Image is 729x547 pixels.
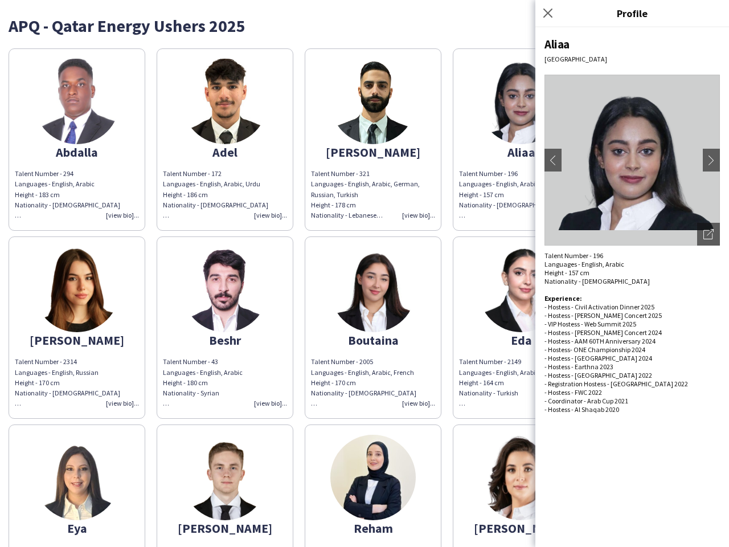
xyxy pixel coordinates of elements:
[330,435,416,520] img: thumb-68b58ad91a3d3.jpeg
[15,368,120,408] span: Languages - English, Russian Height - 170 cm Nationality - [DEMOGRAPHIC_DATA]
[15,523,139,533] div: Eya
[544,55,720,63] div: [GEOGRAPHIC_DATA]
[544,320,636,328] span: - VIP Hostess - Web Summit 2025
[163,147,287,157] div: Adel
[544,75,720,246] img: Crew avatar or photo
[311,169,420,219] span: Talent Number - 321 Languages - English, Arabic, German, Russian, Turkish Height - 178 cm Nationa...
[459,368,563,377] span: Languages - English, Arabic, Turkish
[34,435,120,520] img: thumb-20999c56-5060-4333-9661-14787d279a62.png
[478,59,564,144] img: thumb-0d4337e6-1892-4017-a1cd-84c876770e08.png
[459,335,583,345] div: Eda
[15,335,139,345] div: [PERSON_NAME]
[478,435,564,520] img: thumb-4597d15d-2efd-424b-afc5-2d5196827ed2.png
[311,335,435,345] div: Boutaina
[163,179,260,198] span: Languages - English, Arabic, Urdu Height - 186 cm
[182,59,268,144] img: thumb-6665b35a09934.jpeg
[459,523,583,533] div: [PERSON_NAME]
[544,294,582,303] b: Experience:
[544,362,613,371] span: - Hostess - Earthna 2023
[163,357,243,407] span: Talent Number - 43 Languages - English, Arabic Height - 180 cm Nationality - Syrian
[15,179,95,188] span: Languages - English, Arabic
[163,201,268,209] span: Nationality - [DEMOGRAPHIC_DATA]
[459,378,504,387] span: Height - 164 cm
[311,368,416,408] span: Languages - English, Arabic, French Height - 170 cm Nationality - [DEMOGRAPHIC_DATA]
[459,357,583,367] div: Talent Number - 2149
[544,354,652,362] span: - Hostess - [GEOGRAPHIC_DATA] 2024
[163,523,287,533] div: [PERSON_NAME]
[544,251,650,285] span: Talent Number - 196 Languages - English, Arabic Height - 157 cm Nationality - [DEMOGRAPHIC_DATA]
[459,169,564,219] span: Talent Number - 196 Languages - English, Arabic Height - 157 cm Nationality - [DEMOGRAPHIC_DATA]
[311,357,435,367] div: Talent Number - 2005
[182,435,268,520] img: thumb-ec3047b5-4fb5-48fc-a1c0-6fc59cbcdf6c.png
[459,389,518,397] span: Nationality - Turkish
[535,6,729,21] h3: Profile
[15,190,60,199] span: Height - 183 cm
[478,247,564,332] img: thumb-e1438d06-3729-40c7-a654-10c929cb22c5.png
[330,59,416,144] img: thumb-496e2a89-a99d-47c4-93e3-aa2961131a26.png
[311,147,435,157] div: [PERSON_NAME]
[544,388,720,397] div: - Hostess - FWC 2022
[544,328,662,345] span: - Hostess - [PERSON_NAME] Concert 2024 - Hostess - AAM 60TH Anniversary 2024
[163,335,287,345] div: Beshr
[311,523,435,533] div: Reham
[544,405,619,414] span: - Hostess - Al Shaqab 2020
[544,397,628,405] span: - Coordinator - Arab Cup 2021
[544,294,662,320] span: - Hostess - Civil Activation Dinner 2025 - Hostess - [PERSON_NAME] Concert 2025
[163,169,222,178] span: Talent Number - 172
[697,223,720,246] div: Open photos pop-in
[15,147,139,157] div: Abdalla
[544,345,645,354] span: - Hostess- ONE Championship 2024
[34,247,120,332] img: thumb-b083d176-5831-489b-b25d-683b51895855.png
[9,17,720,34] div: APQ - Qatar Energy Ushers 2025
[34,59,120,144] img: thumb-e61f9c85-7fd5-47f9-b524-67d8794aca7f.png
[15,201,120,209] span: Nationality - [DEMOGRAPHIC_DATA]
[544,379,720,388] div: - Registration Hostess - [GEOGRAPHIC_DATA] 2022
[15,169,73,178] span: Talent Number - 294
[544,36,720,52] div: Aliaa
[15,357,77,366] span: Talent Number - 2314
[459,147,583,157] div: Aliaa
[330,247,416,332] img: thumb-e4113425-5afa-4119-9bfc-ab93567e8ec3.png
[182,247,268,332] img: thumb-76f2cc35-27c9-4841-ba5a-f65f1dcadd36.png
[544,371,720,379] div: - Hostess - [GEOGRAPHIC_DATA] 2022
